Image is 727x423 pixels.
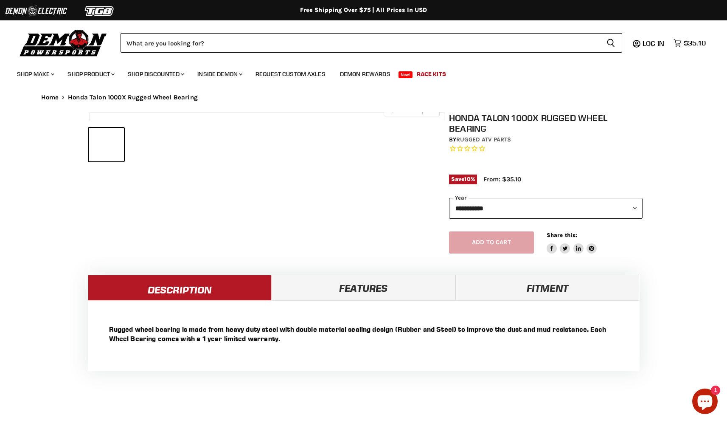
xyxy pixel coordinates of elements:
p: Rugged wheel bearing is made from heavy duty steel with double material sealing design (Rubber an... [109,324,618,343]
span: Save % [449,175,477,184]
ul: Main menu [11,62,704,83]
span: Share this: [547,232,577,238]
a: Log in [639,39,669,47]
a: Description [88,275,272,300]
a: Demon Rewards [334,65,397,83]
select: year [449,198,643,219]
a: Shop Make [11,65,59,83]
h1: Honda Talon 1000X Rugged Wheel Bearing [449,113,643,134]
a: Home [41,94,59,101]
a: Inside Demon [191,65,247,83]
a: Shop Discounted [121,65,189,83]
form: Product [121,33,622,53]
a: $35.10 [669,37,710,49]
button: Search [600,33,622,53]
div: Free Shipping Over $75 | All Prices In USD [24,6,703,14]
span: $35.10 [684,39,706,47]
a: Shop Product [61,65,120,83]
a: Fitment [455,275,639,300]
img: Demon Powersports [17,28,110,58]
aside: Share this: [547,231,597,254]
img: TGB Logo 2 [68,3,132,19]
span: Honda Talon 1000X Rugged Wheel Bearing [68,94,198,101]
nav: Breadcrumbs [24,94,703,101]
a: Request Custom Axles [249,65,332,83]
input: Search [121,33,600,53]
a: Race Kits [410,65,452,83]
a: Rugged ATV Parts [456,136,511,143]
span: Log in [643,39,664,48]
span: Rated 0.0 out of 5 stars 0 reviews [449,144,643,153]
img: Demon Electric Logo 2 [4,3,68,19]
span: Click to expand [388,107,435,113]
span: From: $35.10 [483,175,521,183]
inbox-online-store-chat: Shopify online store chat [690,389,720,416]
span: New! [399,71,413,78]
button: IMAGE thumbnail [89,128,124,161]
div: by [449,135,643,144]
span: 10 [464,176,470,182]
a: Features [272,275,455,300]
